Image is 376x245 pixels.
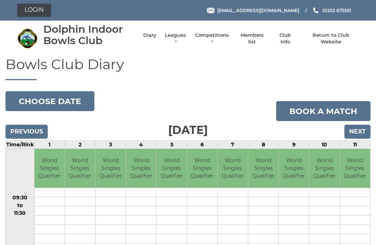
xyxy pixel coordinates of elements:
[126,149,156,188] td: World Singles Qualifier
[6,141,35,149] td: Time/Rink
[344,125,370,139] input: Next
[207,7,299,14] a: Email [EMAIL_ADDRESS][DOMAIN_NAME]
[17,28,37,49] img: Dolphin Indoor Bowls Club
[340,141,370,149] td: 11
[236,32,267,45] a: Members list
[322,7,351,13] span: 01202 675551
[217,141,248,149] td: 7
[309,149,339,188] td: World Singles Qualifier
[34,141,65,149] td: 1
[156,141,187,149] td: 5
[95,149,126,188] td: World Singles Qualifier
[6,91,94,111] button: Choose date
[187,149,217,188] td: World Singles Qualifier
[276,101,370,121] a: Book a match
[6,125,48,139] input: Previous
[218,149,248,188] td: World Singles Qualifier
[309,141,340,149] td: 10
[65,149,95,188] td: World Singles Qualifier
[217,7,299,13] span: [EMAIL_ADDRESS][DOMAIN_NAME]
[207,8,214,13] img: Email
[35,149,65,188] td: World Singles Qualifier
[65,141,95,149] td: 2
[95,141,126,149] td: 3
[43,24,136,46] div: Dolphin Indoor Bowls Club
[248,141,279,149] td: 8
[312,7,351,14] a: Phone us 01202 675551
[340,149,370,188] td: World Singles Qualifier
[313,7,318,13] img: Phone us
[126,141,156,149] td: 4
[156,149,187,188] td: World Singles Qualifier
[6,57,370,81] h1: Bowls Club Diary
[143,32,156,39] a: Diary
[279,141,309,149] td: 9
[303,32,359,45] a: Return to Club Website
[164,32,187,45] a: Leagues
[17,4,51,17] a: Login
[275,32,296,45] a: Club Info
[248,149,278,188] td: World Singles Qualifier
[187,141,217,149] td: 6
[279,149,309,188] td: World Singles Qualifier
[194,32,229,45] a: Competitions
